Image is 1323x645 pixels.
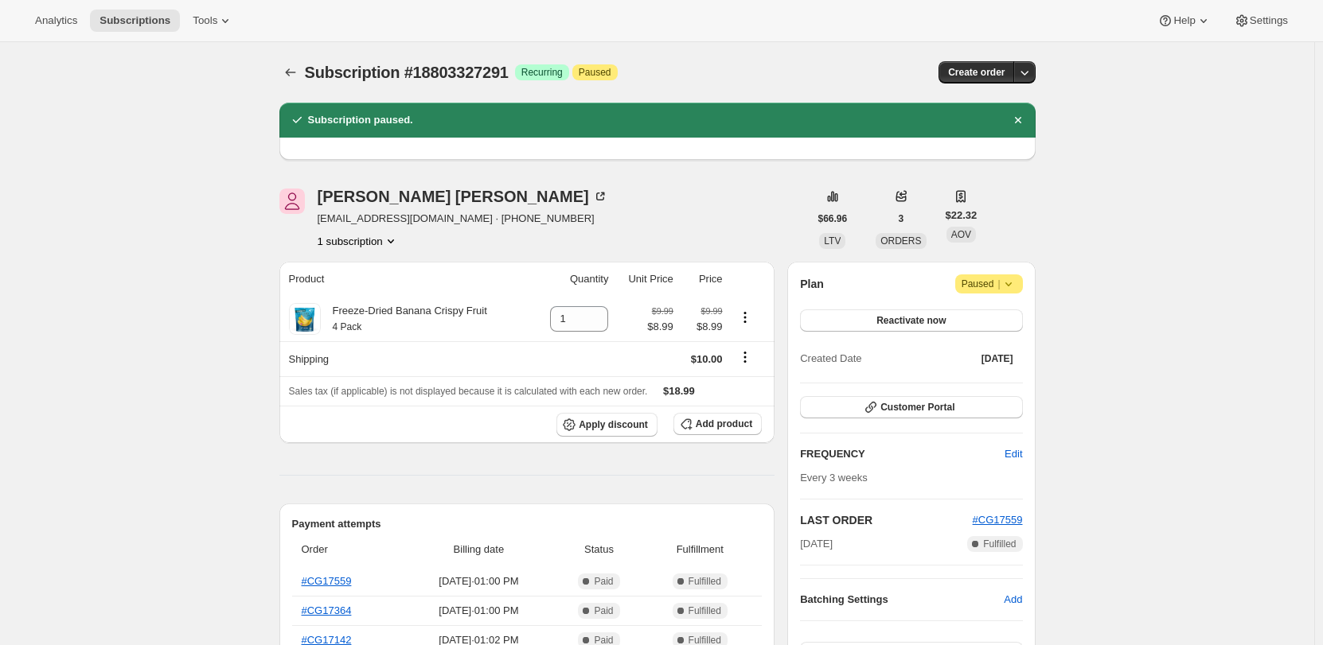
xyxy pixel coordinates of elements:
button: Add product [673,413,762,435]
span: [DATE] · 01:00 PM [407,603,550,619]
span: Sales tax (if applicable) is not displayed because it is calculated with each new order. [289,386,648,397]
button: Analytics [25,10,87,32]
span: Recurring [521,66,563,79]
span: Add product [696,418,752,430]
button: Apply discount [556,413,658,437]
a: #CG17559 [302,575,352,587]
button: Customer Portal [800,396,1022,418]
button: Product actions [732,309,758,326]
span: LTV [824,235,841,247]
h2: FREQUENCY [800,446,1005,462]
h2: Subscription paused. [308,112,413,128]
button: Shipping actions [732,348,758,366]
th: Order [292,532,403,567]
span: [DATE] [982,352,1013,365]
button: Dismiss notification [1007,109,1029,131]
span: Tools [193,14,217,27]
span: Paused [579,66,611,79]
span: [DATE] · 01:00 PM [407,573,550,589]
button: Tools [183,10,243,32]
span: Paid [594,604,613,617]
button: Add [994,587,1032,612]
span: $10.00 [691,353,723,365]
button: Product actions [318,233,399,249]
span: [EMAIL_ADDRESS][DOMAIN_NAME] · [PHONE_NUMBER] [318,211,608,227]
button: Create order [939,61,1014,84]
button: [DATE] [972,348,1023,370]
span: Analytics [35,14,77,27]
span: Customer Portal [880,401,954,414]
span: 3 [899,212,904,225]
span: Subscription #18803327291 [305,64,509,81]
span: Paused [962,276,1017,292]
h6: Batching Settings [800,592,1004,608]
span: Fulfillment [647,542,752,558]
div: Freeze-Dried Banana Crispy Fruit [321,303,487,335]
button: Edit [995,441,1032,467]
span: $8.99 [683,319,723,335]
span: [DATE] [800,536,833,552]
small: $9.99 [701,306,722,316]
button: Subscriptions [279,61,302,84]
th: Unit Price [613,262,677,297]
span: Add [1004,592,1022,608]
a: #CG17364 [302,604,352,616]
button: $66.96 [809,208,857,230]
span: Help [1173,14,1195,27]
button: Subscriptions [90,10,180,32]
span: Fulfilled [689,604,721,617]
span: AOV [951,229,971,240]
span: $22.32 [946,208,978,223]
span: Reactivate now [876,314,946,327]
span: $66.96 [818,212,848,225]
button: Settings [1224,10,1298,32]
h2: Plan [800,276,824,292]
th: Price [678,262,728,297]
th: Shipping [279,341,533,376]
h2: LAST ORDER [800,512,972,528]
span: Settings [1250,14,1288,27]
span: Billing date [407,542,550,558]
span: | [997,278,1000,290]
button: Help [1148,10,1220,32]
span: ORDERS [880,235,921,247]
h2: Payment attempts [292,516,763,532]
span: Subscriptions [100,14,170,27]
span: Paid [594,575,613,588]
button: Reactivate now [800,309,1022,332]
span: Fulfilled [983,538,1016,550]
span: Status [560,542,638,558]
span: Fulfilled [689,575,721,588]
th: Product [279,262,533,297]
span: Create order [948,66,1005,79]
span: Apply discount [579,418,648,431]
small: $9.99 [652,306,673,316]
a: #CG17559 [973,514,1023,526]
img: product img [289,303,321,335]
span: $8.99 [647,319,673,335]
th: Quantity [533,262,613,297]
span: Jonathan Doucette [279,188,305,214]
small: 4 Pack [333,321,362,332]
span: Every 3 weeks [800,472,868,484]
button: 3 [889,208,914,230]
button: #CG17559 [973,512,1023,528]
div: [PERSON_NAME] [PERSON_NAME] [318,188,608,204]
span: $18.99 [663,385,695,397]
span: Created Date [800,351,861,367]
span: Edit [1005,446,1022,462]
